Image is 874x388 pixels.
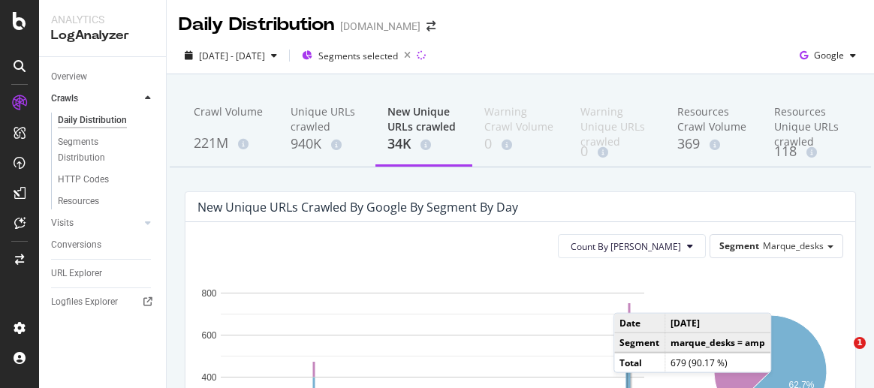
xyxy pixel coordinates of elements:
div: LogAnalyzer [51,27,154,44]
div: 0 [484,134,557,154]
td: [DATE] [665,314,771,333]
button: Segments selected [296,44,417,68]
div: 940K [291,134,363,154]
div: Warning Unique URLs crawled [580,104,653,142]
div: 34K [387,134,460,154]
div: 118 [774,142,847,161]
td: marque_desks = amp [665,332,771,353]
td: 679 (90.17 %) [665,353,771,372]
div: Overview [51,69,87,85]
div: Logfiles Explorer [51,294,118,310]
div: New Unique URLs crawled [387,104,460,134]
span: Marque_desks [763,239,824,252]
div: Segments Distribution [58,134,141,166]
div: URL Explorer [51,266,102,281]
text: 600 [201,330,216,341]
button: Google [794,44,862,68]
span: 1 [854,337,866,349]
a: Daily Distribution [58,113,155,128]
div: Crawl Volume [194,104,267,133]
span: [DATE] - [DATE] [199,50,265,62]
div: Analytics [51,12,154,27]
button: [DATE] - [DATE] [179,44,283,68]
a: Logfiles Explorer [51,294,155,310]
a: URL Explorer [51,266,155,281]
div: Daily Distribution [58,113,127,128]
div: Crawls [51,91,78,107]
a: Crawls [51,91,140,107]
div: arrow-right-arrow-left [426,21,435,32]
div: 0 [580,142,653,161]
text: 800 [201,288,216,299]
span: Google [814,49,844,62]
a: HTTP Codes [58,172,155,188]
div: Resources Unique URLs crawled [774,104,847,142]
div: Daily Distribution [179,12,334,38]
div: [DOMAIN_NAME] [340,19,420,34]
div: Warning Crawl Volume [484,104,557,134]
span: Segments selected [318,50,398,62]
div: Visits [51,215,74,231]
a: Visits [51,215,140,231]
button: Count By [PERSON_NAME] [558,234,706,258]
text: 400 [201,372,216,383]
span: Segment [719,239,759,252]
span: Count By Day [571,240,681,253]
div: HTTP Codes [58,172,109,188]
a: Overview [51,69,155,85]
div: 221M [194,134,267,153]
td: Date [614,314,665,333]
div: Resources [58,194,99,209]
div: Unique URLs crawled [291,104,363,134]
td: Segment [614,332,665,353]
div: New Unique URLs crawled by google by Segment by Day [197,200,518,215]
a: Resources [58,194,155,209]
a: Segments Distribution [58,134,155,166]
div: 369 [677,134,750,154]
div: Resources Crawl Volume [677,104,750,134]
a: Conversions [51,237,155,253]
div: Conversions [51,237,101,253]
iframe: Intercom live chat [823,337,859,373]
td: Total [614,353,665,372]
